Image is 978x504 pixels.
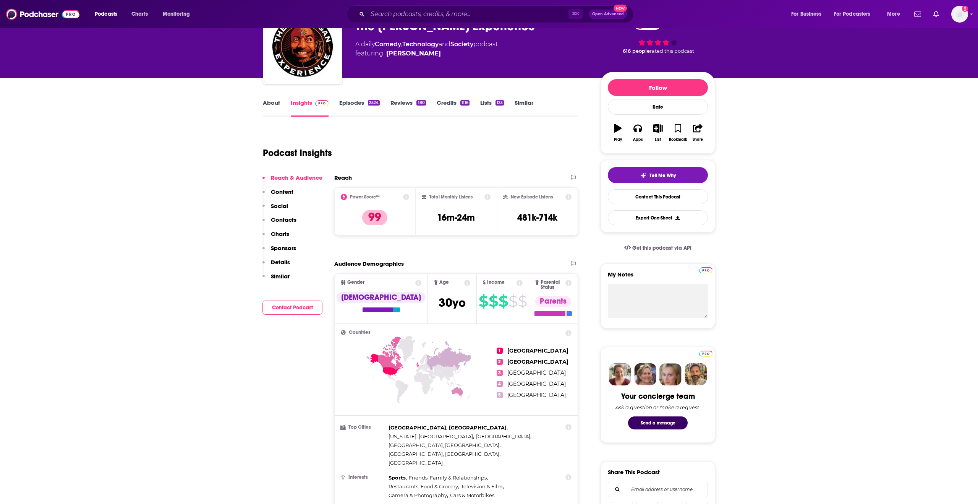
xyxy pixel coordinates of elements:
a: Lists123 [480,99,504,117]
img: Podchaser - Follow, Share and Rate Podcasts [6,7,79,21]
img: Barbara Profile [634,363,656,385]
button: Bookmark [668,119,688,146]
button: List [648,119,668,146]
svg: Add a profile image [962,6,968,12]
p: Social [271,202,288,210]
span: rated this podcast [650,48,694,54]
div: 2524 [368,100,380,106]
a: Episodes2524 [339,99,380,117]
button: tell me why sparkleTell Me Why [608,167,708,183]
a: Credits1116 [437,99,470,117]
span: 3 [497,370,503,376]
span: 5 [497,392,503,398]
a: [GEOGRAPHIC_DATA] [507,347,568,354]
img: Podchaser Pro [699,351,712,357]
button: Similar [262,273,290,287]
h3: Interests [341,475,385,480]
span: , [389,491,448,500]
h3: 16m-24m [437,212,475,223]
span: [GEOGRAPHIC_DATA], [GEOGRAPHIC_DATA] [389,424,507,431]
div: 1116 [460,100,470,106]
span: , [409,473,488,482]
button: Reach & Audience [262,174,322,188]
p: Details [271,259,290,266]
label: My Notes [608,271,708,284]
span: , [461,482,504,491]
div: List [655,137,661,142]
a: Pro website [699,350,712,357]
button: Show profile menu [951,6,968,23]
span: 1 [497,348,503,354]
span: Cars & Motorbikes [450,492,494,498]
button: Charts [262,230,289,244]
input: Search podcasts, credits, & more... [368,8,568,20]
a: Contact This Podcast [608,189,708,204]
span: [GEOGRAPHIC_DATA] [389,460,443,466]
h2: Total Monthly Listens [429,194,473,200]
span: Tell Me Why [649,172,676,179]
span: Monitoring [163,9,190,20]
div: Play [614,137,622,142]
button: Contacts [262,216,296,230]
a: Charts [126,8,152,20]
div: [DEMOGRAPHIC_DATA] [337,292,426,303]
a: Show notifications dropdown [911,8,924,21]
a: Parents [534,296,572,316]
div: Parents [535,296,571,307]
button: Follow [608,79,708,96]
span: 30 yo [439,295,466,310]
span: [GEOGRAPHIC_DATA] [476,433,530,439]
span: Television & Film [461,483,503,489]
span: , [389,482,459,491]
span: New [614,5,627,12]
a: [GEOGRAPHIC_DATA] [507,358,568,365]
div: 99 616 peoplerated this podcast [601,11,715,59]
button: Share [688,119,708,146]
a: Technology [402,41,439,48]
button: Open AdvancedNew [589,10,627,19]
a: Joe Rogan [386,49,441,58]
a: InsightsPodchaser Pro [291,99,329,117]
a: 30yo [439,299,466,309]
div: Search followers [608,482,708,497]
img: Jon Profile [685,363,707,385]
a: $$$$$ [479,295,527,307]
img: User Profile [951,6,968,23]
span: , [401,41,402,48]
a: Similar [515,99,533,117]
span: Get this podcast via API [632,245,691,251]
span: , [476,432,531,441]
button: Content [262,188,293,202]
p: 99 [362,210,387,225]
span: and [439,41,450,48]
span: , [389,450,500,458]
div: Your concierge team [621,392,695,401]
span: 4 [497,381,503,387]
button: Play [608,119,628,146]
a: Comedy [375,41,401,48]
div: 180 [416,100,426,106]
p: Similar [271,273,290,280]
h3: Share This Podcast [608,468,660,476]
span: $ [489,295,498,307]
a: [GEOGRAPHIC_DATA] [507,380,566,387]
span: Charts [131,9,148,20]
a: [DEMOGRAPHIC_DATA] [337,292,426,312]
img: tell me why sparkle [640,172,646,179]
p: Sponsors [271,244,296,252]
p: Content [271,188,293,195]
span: Sports [389,475,406,481]
span: Gender [347,280,364,285]
a: Pro website [699,266,712,273]
span: [US_STATE], [GEOGRAPHIC_DATA] [389,433,473,439]
div: 123 [495,100,504,106]
button: open menu [829,8,882,20]
button: open menu [882,8,910,20]
span: Income [487,280,505,285]
span: Restaurants, Food & Grocery [389,483,458,489]
button: Export One-Sheet [608,210,708,225]
span: For Podcasters [834,9,871,20]
button: Send a message [628,416,688,429]
img: Podchaser Pro [699,267,712,273]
